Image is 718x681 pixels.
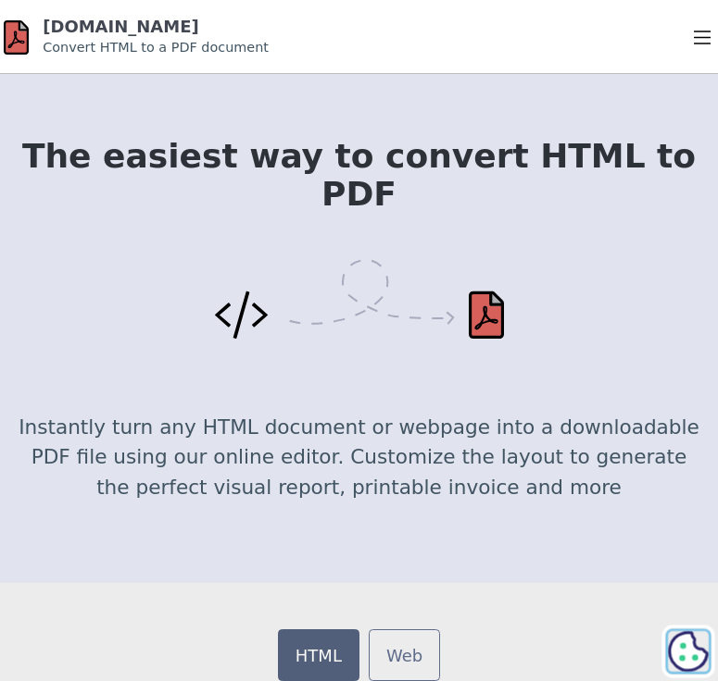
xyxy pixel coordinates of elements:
[668,631,709,672] svg: Cookie Preferences
[278,629,359,681] a: HTML
[4,17,30,58] img: html-pdf.net
[43,17,199,36] a: [DOMAIN_NAME]
[17,138,701,213] h1: The easiest way to convert HTML to PDF
[215,259,504,339] img: Convert HTML to PDF
[369,629,440,681] a: Web
[43,40,269,55] small: Convert HTML to a PDF document
[17,413,701,502] p: Instantly turn any HTML document or webpage into a downloadable PDF file using our online editor....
